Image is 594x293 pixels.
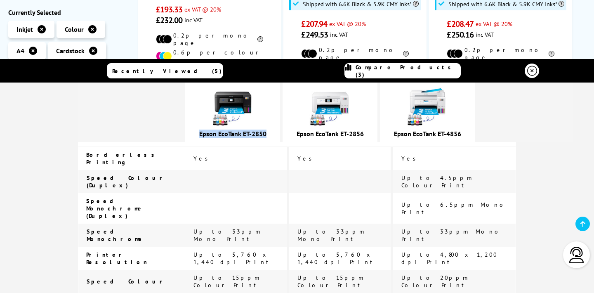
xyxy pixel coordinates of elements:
span: Colour [65,25,84,33]
span: Yes [193,155,212,162]
span: Cardstock [56,47,85,55]
img: epson-et-2856-ink-included-usp-small.jpg [309,87,351,128]
img: epson-et-2850-ink-included-new-small.jpg [212,87,253,128]
span: Up to 15ppm Colour Print [193,274,261,289]
a: Epson EcoTank ET-4856 [394,130,461,138]
span: Up to 6.5ppm Mono Print [401,201,508,216]
div: Currently Selected [8,8,130,17]
span: inc VAT [184,16,203,24]
span: Recently Viewed (5) [112,67,222,75]
span: Up to 4,800 x 1,200 dpi Print [401,251,497,266]
span: £208.47 [447,19,474,29]
img: user-headset-light.svg [568,247,585,263]
span: £250.16 [447,29,474,40]
span: A4 [16,47,24,55]
li: 0.2p per mono page [301,46,408,61]
span: Shipped with 6.6K Black & 5.9K CMY Inks* [448,1,564,7]
span: Up to 33ppm Mono Print [193,228,262,243]
span: Speed Colour (Duplex) [87,174,167,189]
span: Up to 5,760 x 1,440 dpi Print [193,251,272,266]
img: epson-et-4856-ink-included-new-small.jpg [407,87,448,128]
a: Epson EcoTank ET-2856 [297,130,364,138]
span: inc VAT [330,31,348,38]
a: Compare Products (3) [344,63,461,78]
span: Up to 4.5ppm Colour Print [401,174,474,189]
span: Up to 20ppm Colour Print [401,274,469,289]
span: Borderless Printing [86,151,159,166]
span: Speed Monochrome (Duplex) [86,197,144,220]
span: Up to 33ppm Mono Print [401,228,503,243]
span: £249.53 [301,29,328,40]
span: Speed Monochrome [87,228,145,243]
span: Inkjet [16,25,33,33]
span: £193.33 [156,4,183,15]
span: £207.94 [301,19,327,29]
li: 0.2p per mono page [447,46,554,61]
span: Up to 33ppm Mono Print [297,228,366,243]
span: ex VAT @ 20% [476,20,512,28]
span: Shipped with 6.6K Black & 5.9K CMY Inks* [303,1,419,7]
span: Up to 15ppm Colour Print [297,274,365,289]
span: Speed Colour [87,278,167,285]
span: ex VAT @ 20% [329,20,366,28]
li: 0.6p per colour page [156,49,263,64]
span: ex VAT @ 20% [184,5,221,13]
span: £232.00 [156,15,183,26]
span: Compare Products (3) [356,64,460,78]
span: Up to 5,760 x 1,440 dpi Print [297,251,376,266]
span: Yes [401,155,420,162]
span: inc VAT [476,31,494,38]
li: 0.2p per mono page [156,32,263,47]
a: Epson EcoTank ET-2850 [199,130,266,138]
a: Recently Viewed (5) [107,63,223,78]
span: Printer Resolution [86,251,147,266]
span: Yes [297,155,316,162]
